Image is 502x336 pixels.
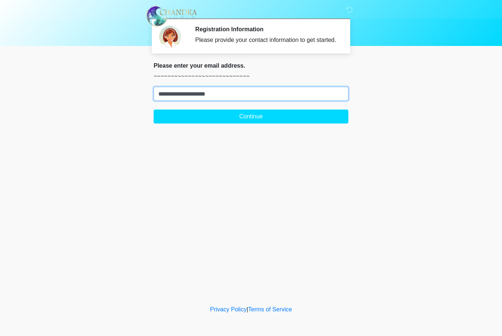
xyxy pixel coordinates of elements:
p: ~~~~~~~~~~~~~~~~~~~~~~~~~~~~ [154,72,348,81]
button: Continue [154,110,348,124]
a: | [247,306,248,312]
div: Please provide your contact information to get started. [195,36,337,44]
h2: Please enter your email address. [154,62,348,69]
img: Chandra Aesthetic Beauty Bar Logo [146,6,197,27]
a: Privacy Policy [210,306,247,312]
a: Terms of Service [248,306,292,312]
img: Agent Avatar [159,26,181,48]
